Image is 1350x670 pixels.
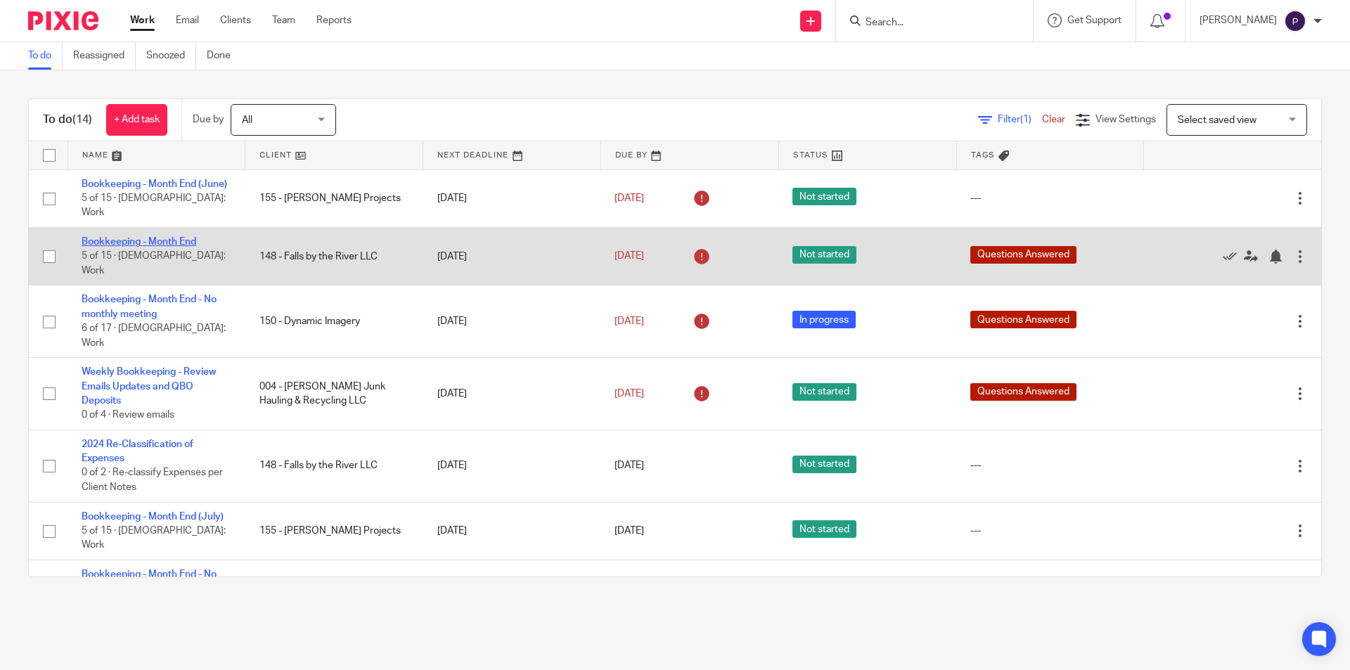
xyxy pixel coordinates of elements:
a: Email [176,13,199,27]
td: [DATE] [423,169,601,227]
span: Not started [792,520,856,538]
a: Team [272,13,295,27]
span: (14) [72,114,92,125]
span: Not started [792,246,856,264]
span: [DATE] [615,252,644,262]
td: [DATE] [423,560,601,632]
div: --- [970,458,1129,472]
span: [DATE] [615,526,644,536]
span: Not started [792,188,856,205]
a: + Add task [106,104,167,136]
span: 0 of 4 · Review emails [82,410,174,420]
a: Weekly Bookkeeping - Review Emails Updates and QBO Deposits [82,367,216,406]
span: [DATE] [615,461,644,471]
td: [DATE] [423,430,601,502]
span: Filter [998,115,1042,124]
a: Reassigned [73,42,136,70]
p: [PERSON_NAME] [1200,13,1277,27]
a: Clients [220,13,251,27]
a: Bookkeeping - Month End [82,237,196,247]
td: [DATE] [423,502,601,560]
img: svg%3E [1284,10,1306,32]
span: All [242,115,252,125]
a: Clear [1042,115,1065,124]
h1: To do [43,112,92,127]
p: Due by [193,112,224,127]
span: 5 of 15 · [DEMOGRAPHIC_DATA]: Work [82,193,226,218]
a: Bookkeeping - Month End (June) [82,179,227,189]
a: Work [130,13,155,27]
span: [DATE] [615,389,644,399]
span: [DATE] [615,193,644,203]
span: Get Support [1067,15,1121,25]
a: Reports [316,13,352,27]
span: Questions Answered [970,383,1076,401]
span: In progress [792,311,856,328]
a: Done [207,42,241,70]
div: --- [970,191,1129,205]
span: 5 of 15 · [DEMOGRAPHIC_DATA]: Work [82,526,226,550]
span: 6 of 17 · [DEMOGRAPHIC_DATA]: Work [82,323,226,348]
a: Snoozed [146,42,196,70]
img: Pixie [28,11,98,30]
td: 148 - Falls by the River LLC [245,227,423,285]
span: Not started [792,456,856,473]
a: Bookkeeping - Month End - No monthly meeting [82,295,217,318]
span: Questions Answered [970,311,1076,328]
a: Bookkeeping - Month End - No monthly meeting [82,569,217,593]
span: 0 of 2 · Re-classify Expenses per Client Notes [82,468,223,493]
td: 155 - [PERSON_NAME] Projects [245,169,423,227]
span: Questions Answered [970,246,1076,264]
td: 125 - Rally Vending [245,560,423,632]
span: [DATE] [615,316,644,326]
td: 155 - [PERSON_NAME] Projects [245,502,423,560]
a: To do [28,42,63,70]
span: Not started [792,383,856,401]
span: 5 of 15 · [DEMOGRAPHIC_DATA]: Work [82,252,226,276]
td: [DATE] [423,358,601,430]
a: 2024 Re-Classification of Expenses [82,439,193,463]
a: Mark as done [1223,249,1244,263]
span: (1) [1020,115,1031,124]
td: 148 - Falls by the River LLC [245,430,423,502]
a: Bookkeeping - Month End (July) [82,512,224,522]
td: 004 - [PERSON_NAME] Junk Hauling & Recycling LLC [245,358,423,430]
span: View Settings [1095,115,1156,124]
td: [DATE] [423,285,601,358]
td: 150 - Dynamic Imagery [245,285,423,358]
span: Tags [971,151,995,159]
input: Search [864,17,991,30]
td: [DATE] [423,227,601,285]
div: --- [970,524,1129,538]
span: Select saved view [1178,115,1256,125]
